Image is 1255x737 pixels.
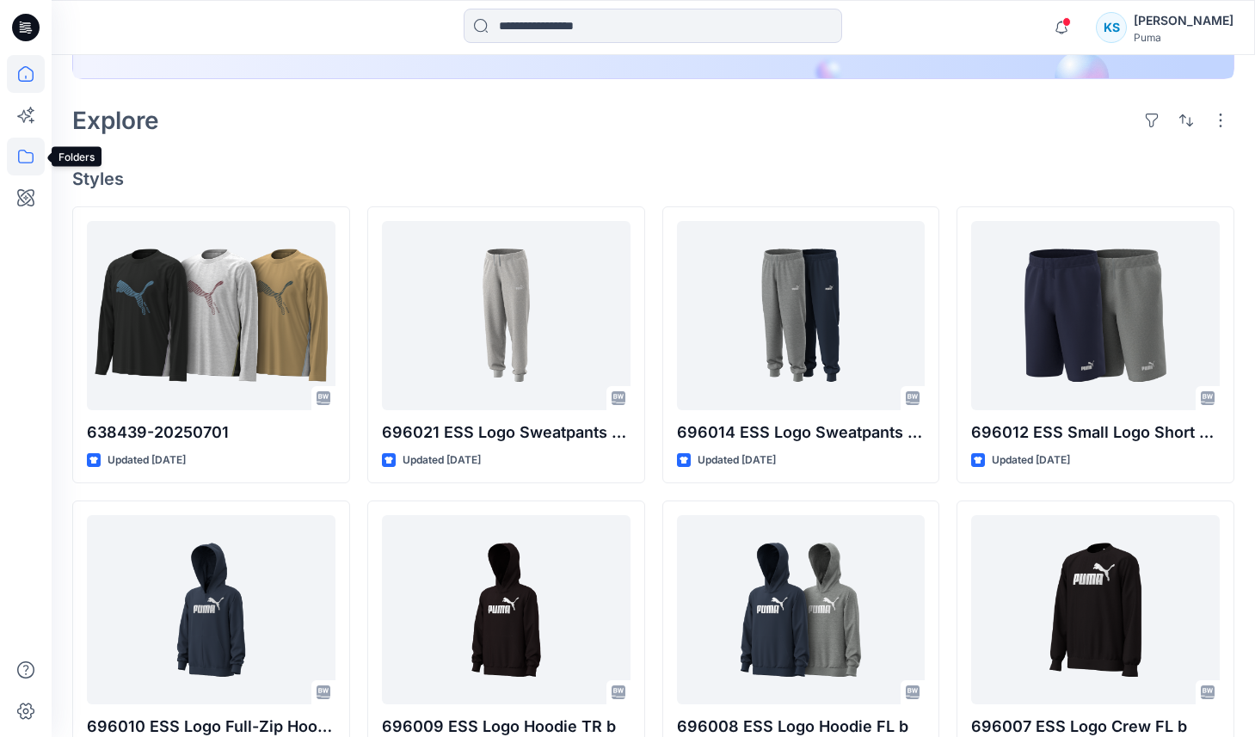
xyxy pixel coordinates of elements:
a: 696008 ESS Logo Hoodie FL b [677,515,926,704]
a: 696007 ESS Logo Crew FL b [971,515,1220,704]
p: Updated [DATE] [403,451,481,470]
p: 696014 ESS Logo Sweatpants FL cl b [677,421,926,445]
p: 696012 ESS Small Logo Short TR 9” b [971,421,1220,445]
a: 638439-20250701 [87,221,335,410]
p: Updated [DATE] [992,451,1070,470]
a: 696010 ESS Logo Full-Zip Hoodie FL b [87,515,335,704]
h2: Explore [72,107,159,134]
a: 696012 ESS Small Logo Short TR 9” b [971,221,1220,410]
p: 638439-20250701 [87,421,335,445]
a: 696014 ESS Logo Sweatpants FL cl b [677,221,926,410]
p: 696021 ESS Logo Sweatpants FL cl g [382,421,631,445]
p: Updated [DATE] [108,451,186,470]
a: 696009 ESS Logo Hoodie TR b [382,515,631,704]
p: Updated [DATE] [698,451,776,470]
div: Puma [1134,31,1233,44]
h4: Styles [72,169,1234,189]
div: [PERSON_NAME] [1134,10,1233,31]
div: KS [1096,12,1127,43]
a: 696021 ESS Logo Sweatpants FL cl g [382,221,631,410]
